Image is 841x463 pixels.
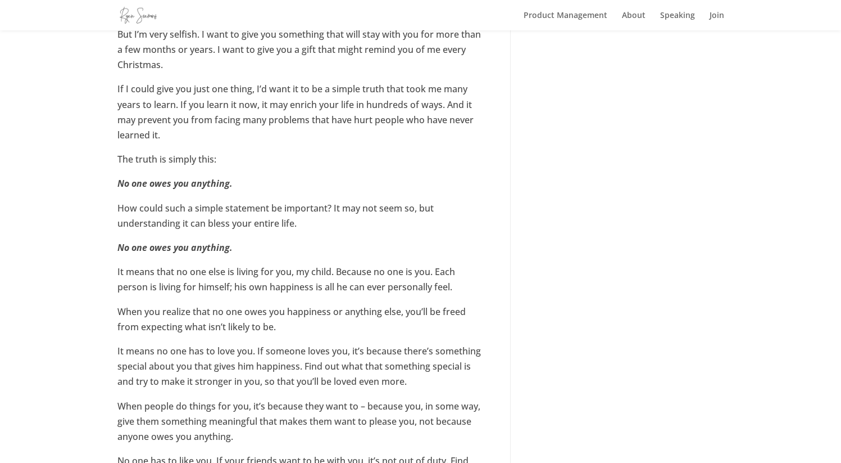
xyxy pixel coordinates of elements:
p: The truth is simply this: [117,152,482,176]
p: When you realize that no one owes you happiness or anything else, you’ll be freed from expecting ... [117,304,482,344]
p: But I’m very selfish. I want to give you something that will stay with you for more than a few mo... [117,27,482,82]
p: It means no one has to love you. If someone loves you, it’s because there’s something special abo... [117,344,482,399]
a: Join [710,11,724,30]
strong: No one owes you anything. [117,177,233,190]
p: When people do things for you, it’s because they want to – because you, in some way, give them so... [117,399,482,454]
a: About [622,11,645,30]
a: Product Management [524,11,607,30]
p: It means that no one else is living for you, my child. Because no one is you. Each person is livi... [117,264,482,304]
p: How could such a simple statement be important? It may not seem so, but understanding it can bles... [117,201,482,240]
img: ryanseamons.com [120,7,157,23]
a: Speaking [660,11,695,30]
strong: No one owes you anything. [117,241,233,254]
p: If I could give you just one thing, I’d want it to be a simple truth that took me many years to l... [117,82,482,152]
